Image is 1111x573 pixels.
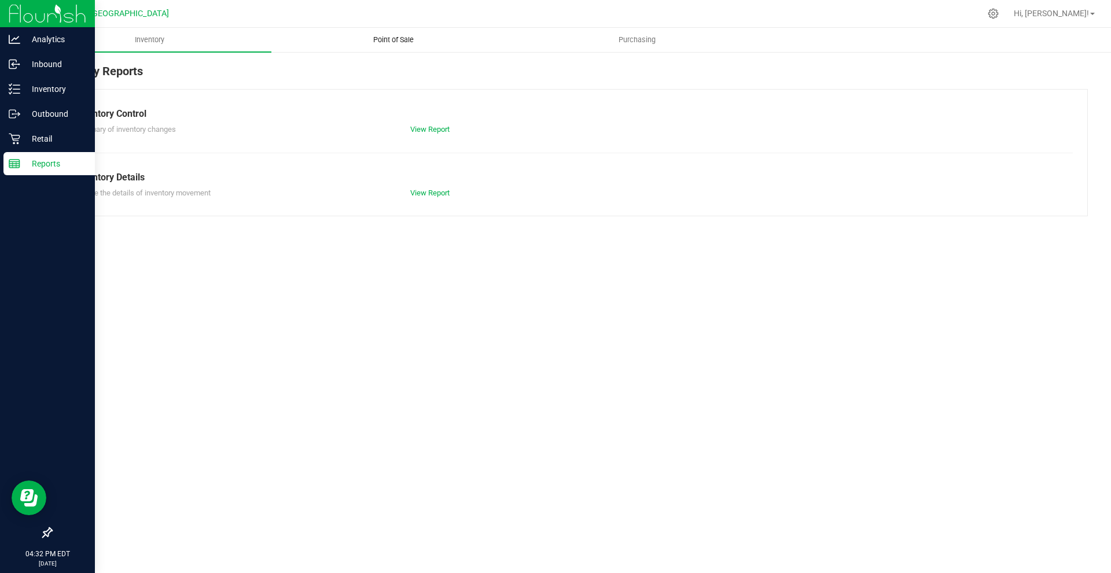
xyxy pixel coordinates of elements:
[410,125,450,134] a: View Report
[75,125,176,134] span: Summary of inventory changes
[75,188,211,197] span: Explore the details of inventory movement
[20,82,90,96] p: Inventory
[986,8,1000,19] div: Manage settings
[20,107,90,121] p: Outbound
[20,132,90,146] p: Retail
[51,62,1088,89] div: Inventory Reports
[9,58,20,70] inline-svg: Inbound
[5,559,90,568] p: [DATE]
[9,108,20,120] inline-svg: Outbound
[358,35,429,45] span: Point of Sale
[5,549,90,559] p: 04:32 PM EDT
[75,171,1064,184] div: Inventory Details
[9,83,20,95] inline-svg: Inventory
[75,107,1064,121] div: Inventory Control
[12,480,46,515] iframe: Resource center
[271,28,515,52] a: Point of Sale
[67,9,169,19] span: GA2 - [GEOGRAPHIC_DATA]
[20,32,90,46] p: Analytics
[9,34,20,45] inline-svg: Analytics
[9,133,20,145] inline-svg: Retail
[9,158,20,169] inline-svg: Reports
[515,28,759,52] a: Purchasing
[20,157,90,171] p: Reports
[20,57,90,71] p: Inbound
[28,28,271,52] a: Inventory
[119,35,180,45] span: Inventory
[603,35,671,45] span: Purchasing
[410,188,450,197] a: View Report
[1014,9,1089,18] span: Hi, [PERSON_NAME]!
